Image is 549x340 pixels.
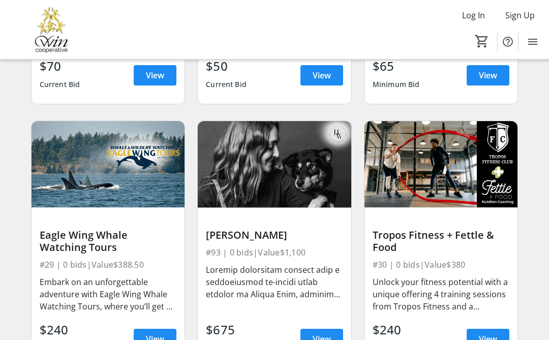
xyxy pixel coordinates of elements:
[497,7,543,23] button: Sign Up
[373,258,510,272] div: #30 | 0 bids | Value $380
[473,32,491,50] button: Cart
[206,321,253,339] div: $675
[313,69,331,81] span: View
[462,9,485,21] span: Log In
[523,32,543,52] button: Menu
[206,264,343,300] div: Loremip dolorsitam consect adip e seddoeiusmod te-incidi utlab etdolor ma Aliqua Enim, adminim ve...
[373,321,420,339] div: $240
[373,229,510,253] div: Tropos Fitness + Fettle & Food
[479,69,497,81] span: View
[32,121,185,208] img: Eagle Wing Whale Watching Tours
[40,229,177,253] div: Eagle Wing Whale Watching Tours
[454,7,493,23] button: Log In
[40,57,80,75] div: $70
[198,121,351,208] img: Hudson Wren
[206,57,247,75] div: $50
[498,32,518,52] button: Help
[206,229,343,241] div: [PERSON_NAME]
[40,258,177,272] div: #29 | 0 bids | Value $388.50
[467,65,509,86] a: View
[134,65,176,86] a: View
[6,4,97,55] img: Victoria Women In Need Community Cooperative's Logo
[40,276,177,313] div: Embark on an unforgettable adventure with Eagle Wing Whale Watching Tours, where you’ll get up cl...
[206,75,247,94] div: Current Bid
[373,75,420,94] div: Minimum Bid
[40,75,80,94] div: Current Bid
[373,57,420,75] div: $65
[206,245,343,260] div: #93 | 0 bids | Value $1,100
[300,65,343,86] a: View
[373,276,510,313] div: Unlock your fitness potential with a unique offering 4 training sessions from Tropos Fitness and ...
[40,321,87,339] div: $240
[505,9,535,21] span: Sign Up
[146,69,164,81] span: View
[364,121,518,208] img: Tropos Fitness + Fettle & Food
